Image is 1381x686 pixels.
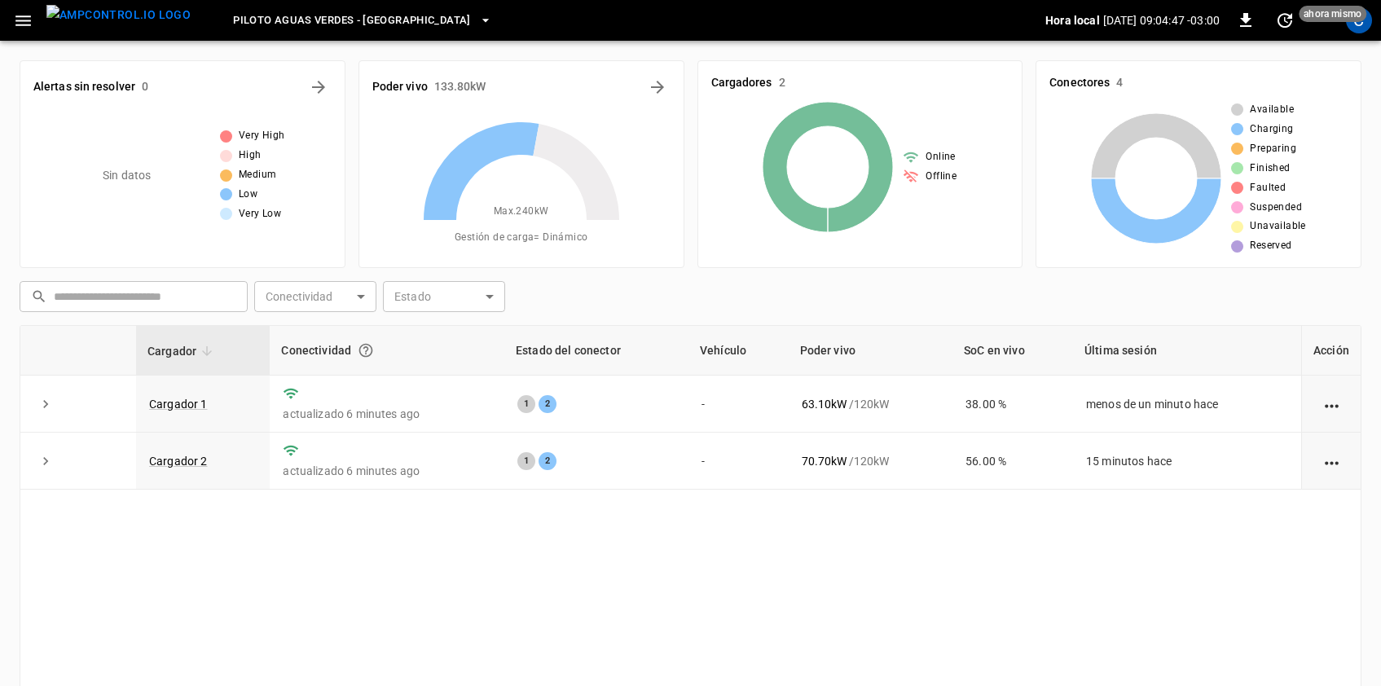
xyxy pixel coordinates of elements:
div: 2 [539,452,556,470]
div: / 120 kW [802,453,940,469]
span: Reserved [1250,238,1291,254]
th: Vehículo [688,326,789,376]
h6: 2 [779,74,785,92]
th: Última sesión [1073,326,1301,376]
div: action cell options [1322,396,1342,412]
p: [DATE] 09:04:47 -03:00 [1103,12,1220,29]
button: Energy Overview [644,74,671,100]
p: Sin datos [103,167,151,184]
span: Medium [239,167,276,183]
span: Offline [926,169,957,185]
p: 63.10 kW [802,396,847,412]
p: 70.70 kW [802,453,847,469]
h6: 0 [142,78,148,96]
td: menos de un minuto hace [1073,376,1301,433]
span: Cargador [147,341,218,361]
span: Available [1250,102,1294,118]
th: SoC en vivo [952,326,1073,376]
th: Poder vivo [789,326,953,376]
span: Gestión de carga = Dinámico [455,230,587,246]
div: action cell options [1322,453,1342,469]
span: Very Low [239,206,281,222]
th: Estado del conector [504,326,688,376]
button: All Alerts [306,74,332,100]
td: 38.00 % [952,376,1073,433]
span: Online [926,149,955,165]
span: Piloto Aguas Verdes - [GEOGRAPHIC_DATA] [233,11,471,30]
span: Charging [1250,121,1293,138]
div: 1 [517,395,535,413]
button: expand row [33,449,58,473]
button: Conexión entre el cargador y nuestro software. [351,336,380,365]
a: Cargador 2 [149,455,208,468]
button: expand row [33,392,58,416]
img: ampcontrol.io logo [46,5,191,25]
p: actualizado 6 minutes ago [283,406,491,422]
div: 2 [539,395,556,413]
td: 56.00 % [952,433,1073,490]
h6: 133.80 kW [434,78,486,96]
td: - [688,376,789,433]
td: - [688,433,789,490]
span: Unavailable [1250,218,1305,235]
span: Preparing [1250,141,1296,157]
a: Cargador 1 [149,398,208,411]
span: Suspended [1250,200,1302,216]
span: Faulted [1250,180,1286,196]
h6: Alertas sin resolver [33,78,135,96]
h6: Poder vivo [372,78,428,96]
h6: Conectores [1049,74,1110,92]
button: Piloto Aguas Verdes - [GEOGRAPHIC_DATA] [227,5,499,37]
th: Acción [1301,326,1361,376]
span: ahora mismo [1299,6,1366,22]
span: High [239,147,262,164]
h6: Cargadores [711,74,772,92]
span: Low [239,187,257,203]
p: Hora local [1045,12,1100,29]
p: actualizado 6 minutes ago [283,463,491,479]
td: 15 minutos hace [1073,433,1301,490]
div: / 120 kW [802,396,940,412]
div: 1 [517,452,535,470]
h6: 4 [1116,74,1123,92]
div: Conectividad [281,336,493,365]
span: Very High [239,128,285,144]
button: set refresh interval [1272,7,1298,33]
span: Finished [1250,161,1290,177]
span: Max. 240 kW [494,204,549,220]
